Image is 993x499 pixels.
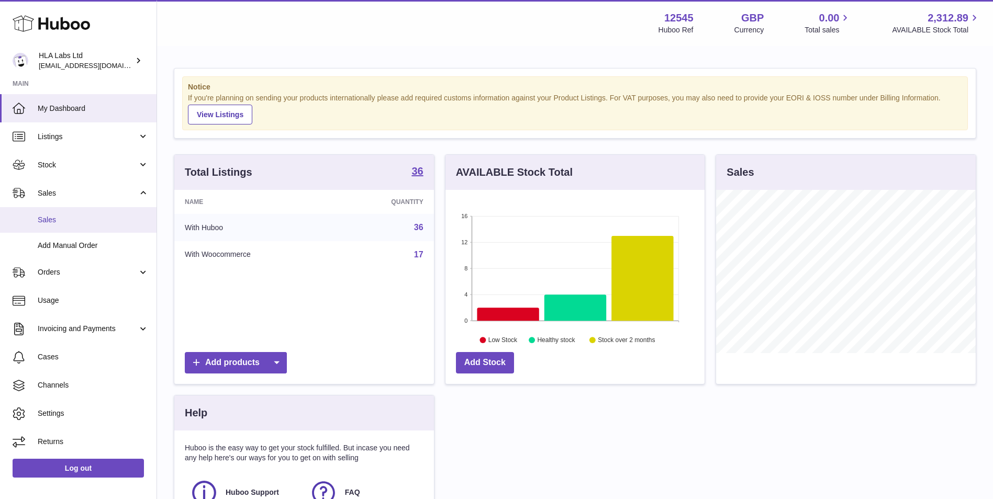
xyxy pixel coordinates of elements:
[38,267,138,277] span: Orders
[185,352,287,373] a: Add products
[38,132,138,142] span: Listings
[819,11,840,25] span: 0.00
[38,241,149,251] span: Add Manual Order
[892,11,980,35] a: 2,312.89 AVAILABLE Stock Total
[38,104,149,114] span: My Dashboard
[464,317,467,324] text: 0
[188,105,252,124] a: View Listings
[414,250,423,259] a: 17
[464,291,467,298] text: 4
[226,487,279,497] span: Huboo Support
[461,239,467,245] text: 12
[39,51,133,71] div: HLA Labs Ltd
[13,53,28,69] img: internalAdmin-12545@internal.huboo.com
[38,296,149,305] span: Usage
[38,380,149,390] span: Channels
[411,166,423,176] strong: 36
[38,352,149,362] span: Cases
[38,409,149,418] span: Settings
[488,336,518,344] text: Low Stock
[185,443,423,463] p: Huboo is the easy way to get your stock fulfilled. But incase you need any help here's our ways f...
[185,406,207,420] h3: Help
[461,213,467,219] text: 16
[727,165,754,179] h3: Sales
[456,352,514,373] a: Add Stock
[892,25,980,35] span: AVAILABLE Stock Total
[345,487,360,497] span: FAQ
[38,437,149,447] span: Returns
[336,190,434,214] th: Quantity
[174,214,336,241] td: With Huboo
[39,61,154,70] span: [EMAIL_ADDRESS][DOMAIN_NAME]
[456,165,573,179] h3: AVAILABLE Stock Total
[188,93,962,124] div: If you're planning on sending your products internationally please add required customs informati...
[928,11,968,25] span: 2,312.89
[664,11,694,25] strong: 12545
[174,241,336,268] td: With Woocommerce
[598,336,655,344] text: Stock over 2 months
[38,160,138,170] span: Stock
[174,190,336,214] th: Name
[805,25,851,35] span: Total sales
[414,223,423,232] a: 36
[537,336,575,344] text: Healthy stock
[185,165,252,179] h3: Total Listings
[38,324,138,334] span: Invoicing and Payments
[734,25,764,35] div: Currency
[805,11,851,35] a: 0.00 Total sales
[38,188,138,198] span: Sales
[38,215,149,225] span: Sales
[13,459,144,478] a: Log out
[464,265,467,271] text: 8
[741,11,764,25] strong: GBP
[411,166,423,178] a: 36
[188,82,962,92] strong: Notice
[659,25,694,35] div: Huboo Ref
